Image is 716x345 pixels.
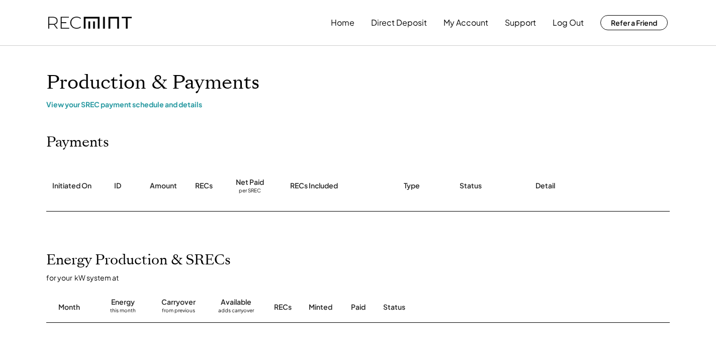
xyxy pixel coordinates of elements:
button: Direct Deposit [371,13,427,33]
div: adds carryover [218,307,254,317]
div: Status [460,181,482,191]
div: for your kW system at [46,273,680,282]
div: Available [221,297,251,307]
div: Status [383,302,554,312]
h2: Energy Production & SRECs [46,252,231,269]
button: Refer a Friend [600,15,668,30]
div: ID [114,181,121,191]
div: RECs Included [290,181,338,191]
button: Support [505,13,536,33]
div: Minted [309,302,332,312]
h1: Production & Payments [46,71,670,95]
div: Paid [351,302,366,312]
div: Energy [111,297,135,307]
div: Net Paid [236,177,264,187]
div: Type [404,181,420,191]
div: RECs [195,181,213,191]
button: My Account [443,13,488,33]
button: Home [331,13,354,33]
div: Initiated On [52,181,92,191]
button: Log Out [553,13,584,33]
div: Carryover [161,297,196,307]
div: View your SREC payment schedule and details [46,100,670,109]
div: Detail [535,181,555,191]
div: RECs [274,302,292,312]
h2: Payments [46,134,109,151]
div: this month [110,307,136,317]
div: per SREC [239,187,261,195]
div: Amount [150,181,177,191]
img: recmint-logotype%403x.png [48,17,132,29]
div: from previous [162,307,195,317]
div: Month [58,302,80,312]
